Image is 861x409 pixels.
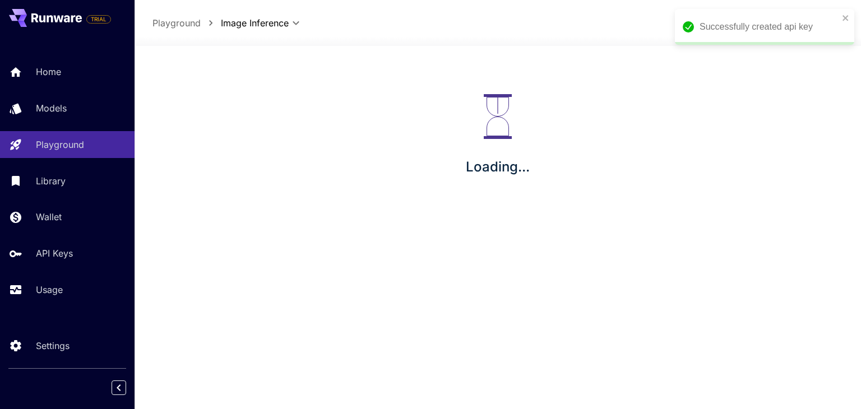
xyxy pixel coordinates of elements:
[36,174,66,188] p: Library
[86,12,111,26] span: Add your payment card to enable full platform functionality.
[120,378,135,398] div: Collapse sidebar
[87,15,110,24] span: TRIAL
[36,283,63,296] p: Usage
[842,13,850,22] button: close
[221,16,289,30] span: Image Inference
[36,65,61,78] p: Home
[112,380,126,395] button: Collapse sidebar
[36,138,84,151] p: Playground
[700,20,839,34] div: Successfully created api key
[36,339,70,352] p: Settings
[466,157,530,177] p: Loading...
[36,247,73,260] p: API Keys
[36,101,67,115] p: Models
[152,16,221,30] nav: breadcrumb
[36,210,62,224] p: Wallet
[152,16,201,30] a: Playground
